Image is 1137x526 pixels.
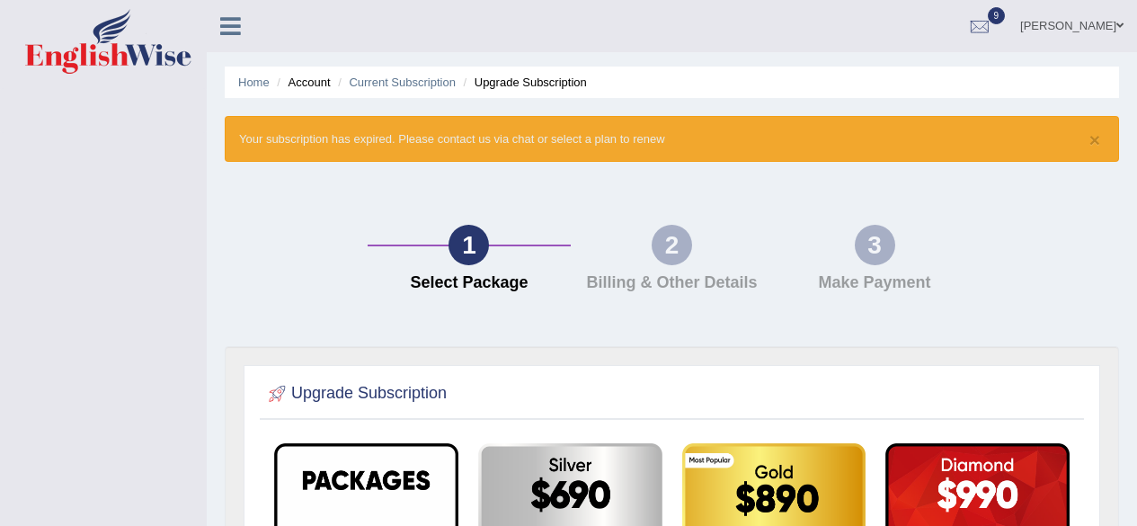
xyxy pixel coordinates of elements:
[459,74,587,91] li: Upgrade Subscription
[264,380,447,407] h2: Upgrade Subscription
[988,7,1006,24] span: 9
[349,76,456,89] a: Current Subscription
[238,76,270,89] a: Home
[855,225,895,265] div: 3
[272,74,330,91] li: Account
[652,225,692,265] div: 2
[580,274,765,292] h4: Billing & Other Details
[377,274,562,292] h4: Select Package
[449,225,489,265] div: 1
[225,116,1119,162] div: Your subscription has expired. Please contact us via chat or select a plan to renew
[1089,130,1100,149] button: ×
[782,274,967,292] h4: Make Payment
